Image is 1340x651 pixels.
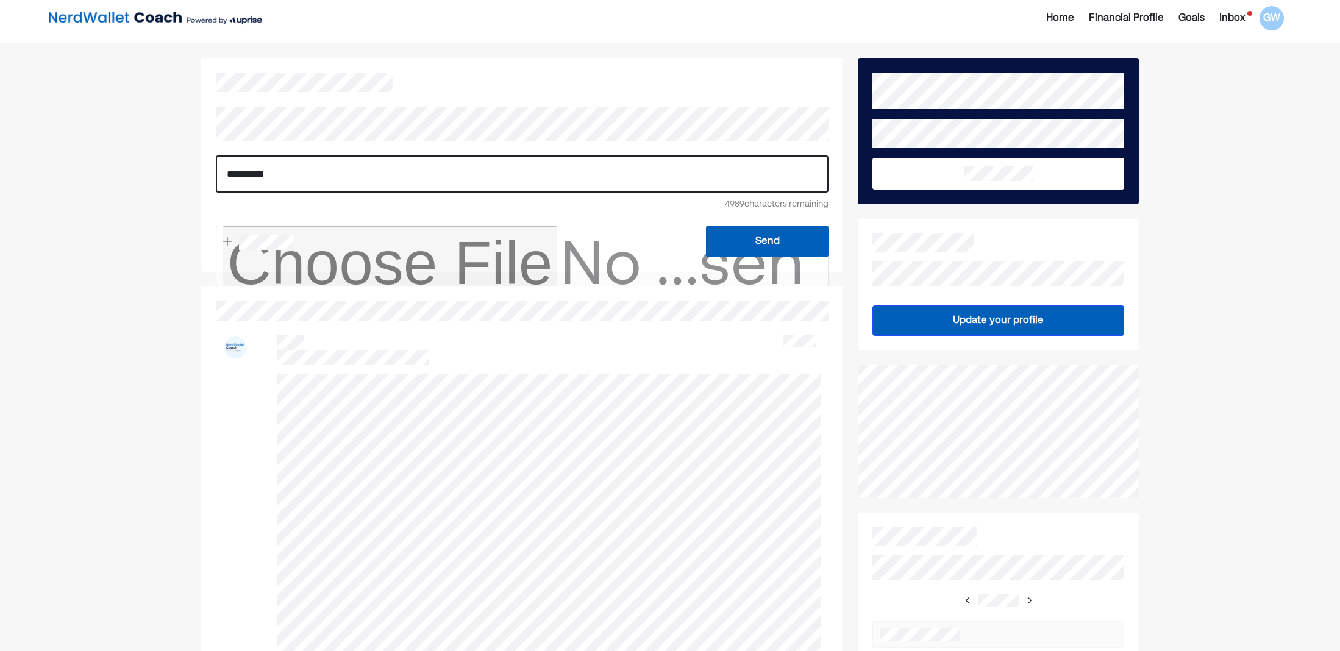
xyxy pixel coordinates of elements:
[1024,596,1034,605] img: right-arrow
[1089,11,1164,26] div: Financial Profile
[1178,11,1205,26] div: Goals
[872,305,1124,336] button: Update your profile
[963,596,973,605] img: right-arrow
[1046,11,1074,26] div: Home
[1219,11,1245,26] div: Inbox
[1260,6,1284,30] div: GW
[216,197,829,211] div: 4989 characters remaining
[216,155,829,193] div: Rich Text Editor. Editing area: main
[706,226,829,257] button: Send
